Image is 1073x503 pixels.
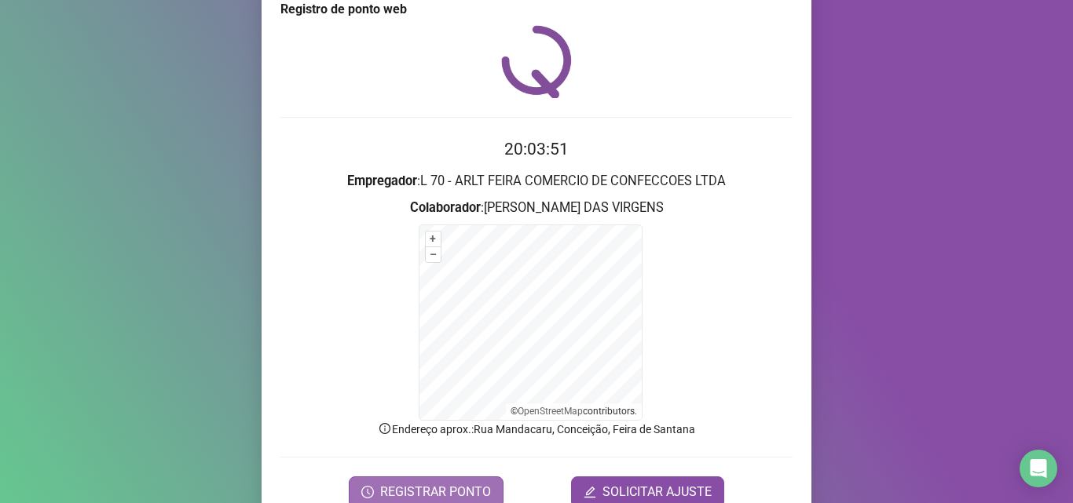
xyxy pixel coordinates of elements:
h3: : L 70 - ARLT FEIRA COMERCIO DE CONFECCOES LTDA [280,171,793,191]
a: OpenStreetMap [518,406,583,417]
li: © contributors. [511,406,637,417]
span: clock-circle [361,486,374,498]
img: QRPoint [501,25,572,98]
time: 20:03:51 [504,140,569,159]
div: Open Intercom Messenger [1020,450,1057,487]
span: REGISTRAR PONTO [380,483,491,501]
strong: Colaborador [410,200,481,215]
span: SOLICITAR AJUSTE [602,483,712,501]
p: Endereço aprox. : Rua Mandacaru, Conceição, Feira de Santana [280,421,793,438]
button: – [426,247,441,262]
h3: : [PERSON_NAME] DAS VIRGENS [280,198,793,218]
strong: Empregador [347,173,417,188]
button: + [426,231,441,246]
span: info-circle [378,421,392,436]
span: edit [584,486,596,498]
